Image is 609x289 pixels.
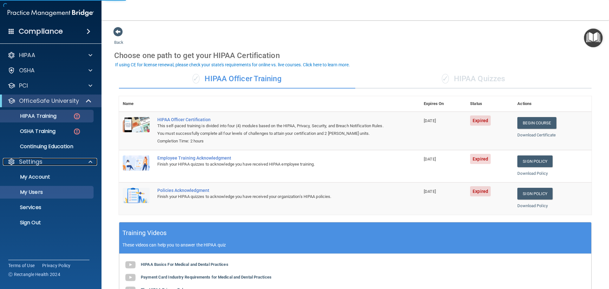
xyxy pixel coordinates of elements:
[4,189,91,195] p: My Users
[420,96,466,112] th: Expires On
[157,117,388,122] a: HIPAA Officer Certification
[114,62,351,68] button: If using CE for license renewal, please check your state's requirements for online vs. live cours...
[470,154,491,164] span: Expired
[141,275,272,279] b: Payment Card Industry Requirements for Medical and Dental Practices
[8,7,94,19] img: PMB logo
[19,67,35,74] p: OSHA
[122,242,588,247] p: These videos can help you to answer the HIPAA quiz
[157,193,388,200] div: Finish your HIPAA quizzes to acknowledge you have received your organization’s HIPAA policies.
[517,117,556,129] a: Begin Course
[424,157,436,161] span: [DATE]
[584,29,603,47] button: Open Resource Center
[4,143,91,150] p: Continuing Education
[119,69,355,89] div: HIPAA Officer Training
[115,62,350,67] div: If using CE for license renewal, please check your state's requirements for online vs. live cours...
[517,133,556,137] a: Download Certificate
[19,27,63,36] h4: Compliance
[4,128,56,135] p: OSHA Training
[124,259,137,271] img: gray_youtube_icon.38fcd6cc.png
[122,227,167,239] h5: Training Videos
[157,161,388,168] div: Finish your HIPAA quizzes to acknowledge you have received HIPAA employee training.
[470,186,491,196] span: Expired
[73,128,81,135] img: danger-circle.6113f641.png
[193,74,200,83] span: ✓
[424,118,436,123] span: [DATE]
[42,262,71,269] a: Privacy Policy
[8,158,92,166] a: Settings
[4,174,91,180] p: My Account
[4,113,56,119] p: HIPAA Training
[157,188,388,193] div: Policies Acknowledgment
[517,188,553,200] a: Sign Policy
[424,189,436,194] span: [DATE]
[466,96,514,112] th: Status
[517,203,548,208] a: Download Policy
[517,155,553,167] a: Sign Policy
[355,69,592,89] div: HIPAA Quizzes
[157,137,388,145] div: Completion Time: 2 hours
[4,204,91,211] p: Services
[141,262,228,267] b: HIPAA Basics For Medical and Dental Practices
[114,46,596,65] div: Choose one path to get your HIPAA Certification
[157,155,388,161] div: Employee Training Acknowledgment
[8,262,35,269] a: Terms of Use
[514,96,592,112] th: Actions
[4,220,91,226] p: Sign Out
[119,96,154,112] th: Name
[470,115,491,126] span: Expired
[19,82,28,89] p: PCI
[157,122,388,137] div: This self-paced training is divided into four (4) modules based on the HIPAA, Privacy, Security, ...
[19,158,43,166] p: Settings
[73,112,81,120] img: danger-circle.6113f641.png
[8,82,92,89] a: PCI
[8,67,92,74] a: OSHA
[19,51,35,59] p: HIPAA
[8,271,60,278] span: Ⓒ Rectangle Health 2024
[442,74,449,83] span: ✓
[19,97,79,105] p: OfficeSafe University
[124,271,137,284] img: gray_youtube_icon.38fcd6cc.png
[8,51,92,59] a: HIPAA
[8,97,92,105] a: OfficeSafe University
[517,171,548,176] a: Download Policy
[114,32,123,45] a: Back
